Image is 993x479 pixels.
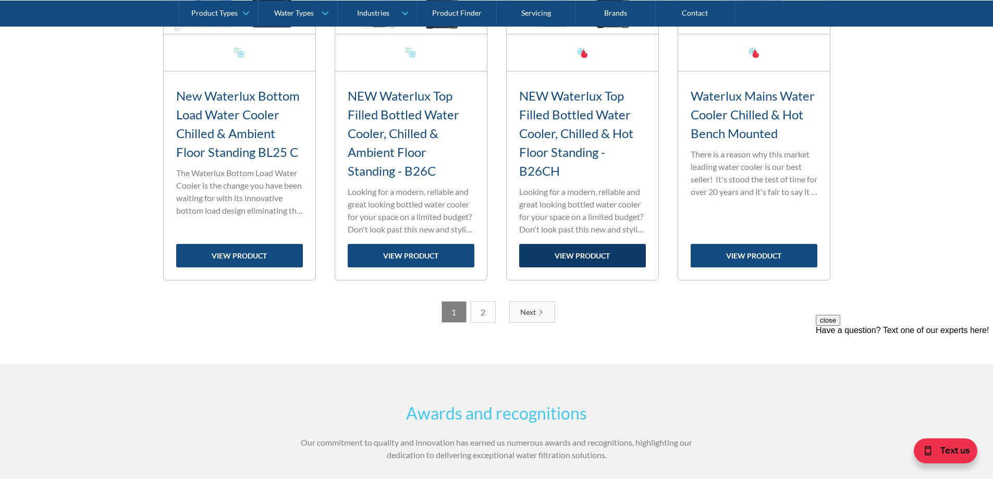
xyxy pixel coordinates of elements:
p: Looking for a modern, reliable and great looking bottled water cooler for your space on a limited... [519,186,646,236]
h3: NEW Waterlux Top Filled Bottled Water Cooler, Chilled & Hot Floor Standing - B26CH [519,87,646,180]
a: 2 [471,301,496,323]
p: Looking for a modern, reliable and great looking bottled water cooler for your space on a limited... [348,186,474,236]
h3: Waterlux Mains Water Cooler Chilled & Hot Bench Mounted [691,87,817,143]
div: Product Types [191,8,238,17]
a: view product [519,244,646,267]
div: Next [520,306,536,317]
h3: New Waterlux Bottom Load Water Cooler Chilled & Ambient Floor Standing BL25 C [176,87,303,162]
iframe: podium webchat widget bubble [889,427,993,479]
a: 1 [442,301,467,323]
p: There is a reason why this market leading water cooler is our best seller! It's stood the test of... [691,148,817,198]
iframe: podium webchat widget prompt [816,315,993,440]
a: view product [348,244,474,267]
div: Water Types [274,8,314,17]
a: Next Page [509,301,555,323]
p: Our commitment to quality and innovation has earned us numerous awards and recognitions, highligh... [293,436,700,461]
div: List [163,301,830,323]
a: view product [691,244,817,267]
h2: Awards and recognitions [293,401,700,426]
div: Industries [357,8,389,17]
a: view product [176,244,303,267]
p: The Waterlux Bottom Load Water Cooler is the change you have been waiting for with its innovative... [176,167,303,217]
h3: NEW Waterlux Top Filled Bottled Water Cooler, Chilled & Ambient Floor Standing - B26C [348,87,474,180]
